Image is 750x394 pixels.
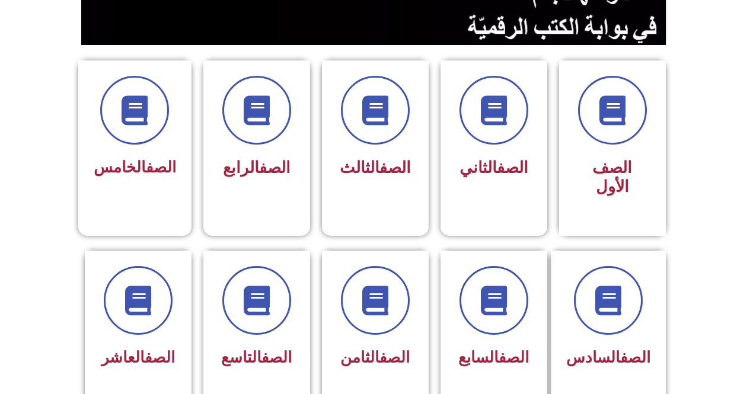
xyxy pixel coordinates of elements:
span: الثامن [340,348,410,366]
a: الصف [146,158,176,176]
a: الصف [145,348,175,366]
span: التاسع [221,348,292,366]
a: الصف [620,348,650,366]
a: الصف [499,348,529,366]
span: الثالث [340,158,411,177]
a: الصف [259,158,291,177]
span: الخامس [94,158,176,176]
span: الصف الأول [592,158,632,196]
a: الصف [379,158,411,177]
a: الصف [379,348,410,366]
span: السادس [566,348,650,366]
span: السابع [458,348,529,366]
span: العاشر [101,348,175,366]
a: الصف [497,158,528,177]
a: الصف [261,348,292,366]
span: الثاني [459,158,528,177]
span: الرابع [223,158,291,177]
